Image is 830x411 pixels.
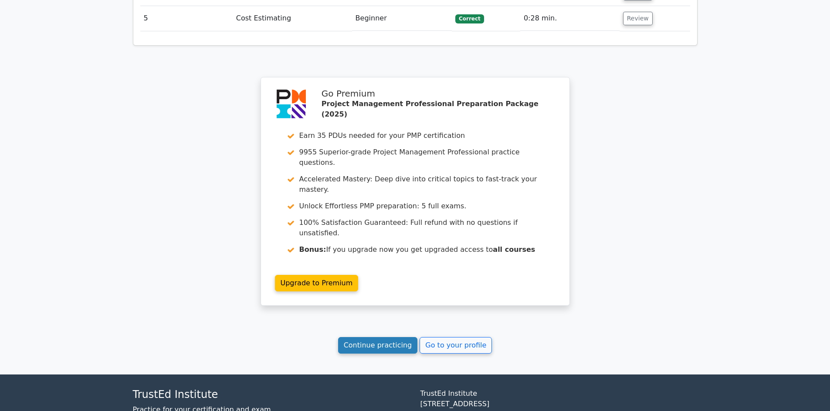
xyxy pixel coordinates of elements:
[133,388,410,401] h4: TrustEd Institute
[623,12,653,25] button: Review
[275,275,359,291] a: Upgrade to Premium
[352,6,452,31] td: Beginner
[140,6,233,31] td: 5
[233,6,352,31] td: Cost Estimating
[520,6,620,31] td: 0:28 min.
[455,14,484,23] span: Correct
[420,337,492,354] a: Go to your profile
[338,337,418,354] a: Continue practicing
